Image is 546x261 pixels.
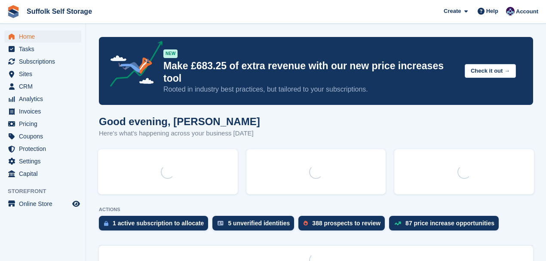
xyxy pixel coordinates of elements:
a: menu [4,130,81,142]
a: 5 unverified identities [212,216,298,235]
a: menu [4,143,81,155]
span: Invoices [19,105,71,117]
button: Check it out → [465,64,516,78]
img: William Notcutt [506,7,515,15]
a: menu [4,68,81,80]
h1: Good evening, [PERSON_NAME] [99,116,260,127]
a: menu [4,168,81,180]
p: Make £683.25 of extra revenue with our new price increases tool [163,60,458,85]
span: Analytics [19,93,71,105]
span: Coupons [19,130,71,142]
span: Tasks [19,43,71,55]
a: Preview store [71,199,81,209]
span: Online Store [19,198,71,210]
span: Pricing [19,118,71,130]
div: 1 active subscription to allocate [113,220,204,227]
a: 1 active subscription to allocate [99,216,212,235]
a: menu [4,118,81,130]
div: NEW [163,49,178,58]
span: Capital [19,168,71,180]
div: 388 prospects to review [312,220,380,227]
div: 87 price increase opportunities [405,220,494,227]
a: menu [4,43,81,55]
img: active_subscription_to_allocate_icon-d502201f5373d7db506a760aba3b589e785aa758c864c3986d89f69b8ff3... [104,221,108,226]
a: Suffolk Self Storage [23,4,95,18]
a: menu [4,80,81,92]
a: 388 prospects to review [298,216,389,235]
a: menu [4,93,81,105]
a: menu [4,105,81,117]
p: Rooted in industry best practices, but tailored to your subscriptions. [163,85,458,94]
span: Protection [19,143,71,155]
img: verify_identity-adf6edd0f0f0b5bbfe63781bf79b02c33cf7c696d77639b501bdc392416b5a36.svg [218,221,224,226]
span: Sites [19,68,71,80]
span: Storefront [8,187,86,196]
a: menu [4,155,81,167]
span: Subscriptions [19,55,71,68]
img: price-adjustments-announcement-icon-8257ccfd72463d97f412b2fc003d46551f7dbcb40ab6d574587a9cd5c0d94... [103,41,163,90]
a: menu [4,31,81,43]
img: price_increase_opportunities-93ffe204e8149a01c8c9dc8f82e8f89637d9d84a8eef4429ea346261dce0b2c0.svg [394,221,401,225]
span: Home [19,31,71,43]
a: menu [4,198,81,210]
a: 87 price increase opportunities [389,216,503,235]
span: Create [444,7,461,15]
p: ACTIONS [99,207,533,212]
img: stora-icon-8386f47178a22dfd0bd8f6a31ec36ba5ce8667c1dd55bd0f319d3a0aa187defe.svg [7,5,20,18]
div: 5 unverified identities [228,220,290,227]
span: CRM [19,80,71,92]
img: prospect-51fa495bee0391a8d652442698ab0144808aea92771e9ea1ae160a38d050c398.svg [304,221,308,226]
span: Help [486,7,498,15]
a: menu [4,55,81,68]
span: Account [516,7,538,16]
span: Settings [19,155,71,167]
p: Here's what's happening across your business [DATE] [99,129,260,138]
